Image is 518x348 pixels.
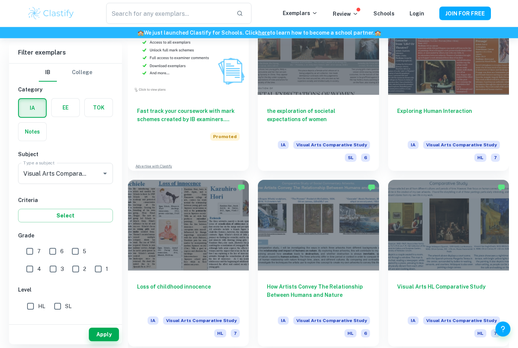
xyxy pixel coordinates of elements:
[136,164,172,169] a: Advertise with Clastify
[18,286,113,294] h6: Level
[408,141,419,149] span: IA
[2,29,516,37] h6: We just launched Clastify for Schools. Click to learn how to become a school partner.
[83,247,86,255] span: 5
[106,3,230,24] input: Search for any exemplars...
[333,10,358,18] p: Review
[439,7,491,20] button: JOIN FOR FREE
[18,150,113,158] h6: Subject
[39,64,92,82] div: Filter type choice
[278,141,289,149] span: IA
[361,330,370,338] span: 6
[65,302,72,310] span: SL
[293,141,370,149] span: Visual Arts Comparative Study
[397,107,500,132] h6: Exploring Human Interaction
[60,247,64,255] span: 6
[148,317,158,325] span: IA
[89,328,119,341] button: Apply
[293,317,370,325] span: Visual Arts Comparative Study
[474,154,486,162] span: HL
[345,154,357,162] span: SL
[258,180,379,347] a: How Artists Convey The Relationship Between Humans and NatureIAVisual Arts Comparative StudyHL6
[72,64,92,82] button: College
[410,11,424,17] a: Login
[373,11,395,17] a: Schools
[368,184,375,191] img: Marked
[498,184,505,191] img: Marked
[344,330,357,338] span: HL
[258,30,270,36] a: here
[137,30,144,36] span: 🏫
[163,317,240,325] span: Visual Arts Comparative Study
[52,99,79,117] button: EE
[388,180,509,347] a: Visual Arts HL Comparative StudyIAVisual Arts Comparative StudyHL7
[61,265,64,273] span: 3
[491,330,500,338] span: 7
[397,283,500,308] h6: Visual Arts HL Comparative Study
[137,107,240,124] h6: Fast track your coursework with mark schemes created by IB examiners. Upgrade now
[27,6,75,21] img: Clastify logo
[100,168,110,179] button: Open
[231,330,240,338] span: 7
[38,302,45,310] span: HL
[19,99,46,117] button: IA
[210,133,240,141] span: Promoted
[128,180,249,347] a: Loss of childhood innocenceIAVisual Arts Comparative StudyHL7
[37,265,41,273] span: 4
[23,160,55,166] label: Type a subject
[267,283,370,308] h6: How Artists Convey The Relationship Between Humans and Nature
[388,5,509,171] a: Exploring Human InteractionIAVisual Arts Comparative StudyHL7
[128,5,249,95] img: Thumbnail
[18,85,113,94] h6: Category
[18,231,113,240] h6: Grade
[18,209,113,222] button: Select
[9,42,122,63] h6: Filter exemplars
[491,154,500,162] span: 7
[238,184,245,191] img: Marked
[278,317,289,325] span: IA
[39,64,57,82] button: IB
[37,247,41,255] span: 7
[283,9,318,17] p: Exemplars
[85,99,113,117] button: TOK
[361,154,370,162] span: 6
[137,283,240,308] h6: Loss of childhood innocence
[258,5,379,171] a: the exploration of societal expectations of womenIAVisual Arts Comparative StudySL6
[423,317,500,325] span: Visual Arts Comparative Study
[106,265,108,273] span: 1
[267,107,370,132] h6: the exploration of societal expectations of women
[83,265,86,273] span: 2
[408,317,419,325] span: IA
[423,141,500,149] span: Visual Arts Comparative Study
[474,330,486,338] span: HL
[214,330,226,338] span: HL
[495,322,510,337] button: Help and Feedback
[18,196,113,204] h6: Criteria
[375,30,381,36] span: 🏫
[18,123,46,141] button: Notes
